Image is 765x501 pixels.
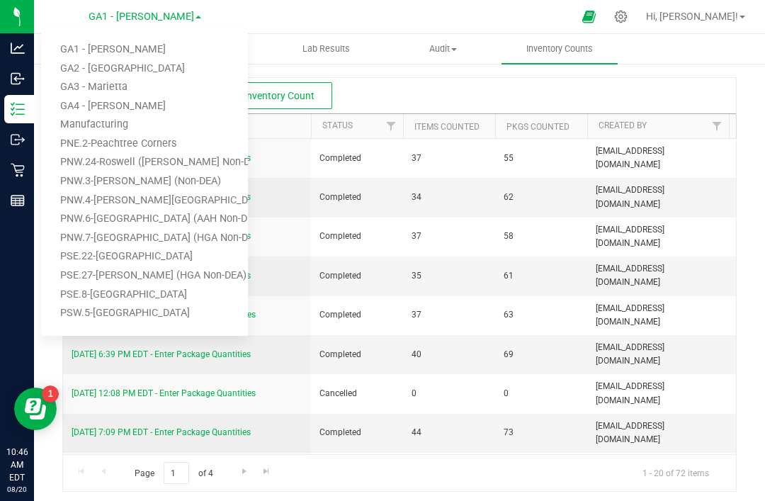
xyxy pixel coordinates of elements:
[34,34,151,64] a: Inventory
[573,3,605,30] span: Open Ecommerce Menu
[11,133,25,147] inline-svg: Outbound
[319,348,395,361] span: Completed
[123,462,225,484] span: Page of 4
[319,308,395,322] span: Completed
[385,34,501,64] a: Audit
[35,43,150,55] span: Inventory
[41,210,248,229] a: PNW.6-[GEOGRAPHIC_DATA] (AAH Non-DEA)
[612,10,630,23] div: Manage settings
[41,116,248,135] a: Manufacturing
[412,426,487,439] span: 44
[385,43,501,55] span: Audit
[319,230,395,243] span: Completed
[89,11,194,23] span: GA1 - [PERSON_NAME]
[41,60,248,79] a: GA2 - [GEOGRAPHIC_DATA]
[319,269,395,283] span: Completed
[41,135,248,154] a: PNE.2-Peachtree Corners
[319,387,395,400] span: Cancelled
[319,152,395,165] span: Completed
[41,304,248,323] a: PSW.5-[GEOGRAPHIC_DATA]
[380,114,403,138] a: Filter
[319,191,395,204] span: Completed
[11,163,25,177] inline-svg: Retail
[6,446,28,484] p: 10:46 AM EDT
[41,286,248,305] a: PSE.8-[GEOGRAPHIC_DATA]
[256,462,277,481] a: Go to the last page
[41,40,248,60] a: GA1 - [PERSON_NAME]
[41,97,248,116] a: GA4 - [PERSON_NAME]
[504,230,579,243] span: 58
[596,341,720,368] span: [EMAIL_ADDRESS][DOMAIN_NAME]
[596,223,720,250] span: [EMAIL_ADDRESS][DOMAIN_NAME]
[319,426,395,439] span: Completed
[41,229,248,248] a: PNW.7-[GEOGRAPHIC_DATA] (HGA Non-DEA)
[596,145,720,171] span: [EMAIL_ADDRESS][DOMAIN_NAME]
[203,82,332,109] button: New Inventory Count
[72,388,256,398] a: [DATE] 12:08 PM EDT - Enter Package Quantities
[41,266,248,286] a: PSE.27-[PERSON_NAME] (HGA Non-DEA)
[322,120,353,130] a: Status
[705,114,729,138] a: Filter
[41,191,248,210] a: PNW.4-[PERSON_NAME][GEOGRAPHIC_DATA] (AAH Non-DEA)
[234,462,254,481] a: Go to the next page
[596,262,720,289] span: [EMAIL_ADDRESS][DOMAIN_NAME]
[6,484,28,495] p: 08/20
[631,462,720,483] span: 1 - 20 of 72 items
[504,387,579,400] span: 0
[11,41,25,55] inline-svg: Analytics
[41,172,248,191] a: PNW.3-[PERSON_NAME] (Non-DEA)
[412,191,487,204] span: 34
[72,349,251,359] a: [DATE] 6:39 PM EDT - Enter Package Quantities
[11,102,25,116] inline-svg: Inventory
[14,388,57,430] iframe: Resource center
[506,122,569,132] a: Pkgs Counted
[412,152,487,165] span: 37
[504,348,579,361] span: 69
[414,122,480,132] a: Items Counted
[504,152,579,165] span: 55
[504,308,579,322] span: 63
[412,230,487,243] span: 37
[599,120,647,130] a: Created By
[504,269,579,283] span: 61
[283,43,369,55] span: Lab Results
[72,427,251,437] a: [DATE] 7:09 PM EDT - Enter Package Quantities
[504,191,579,204] span: 62
[646,11,738,22] span: Hi, [PERSON_NAME]!
[41,247,248,266] a: PSE.22-[GEOGRAPHIC_DATA]
[412,269,487,283] span: 35
[501,34,618,64] a: Inventory Counts
[41,78,248,97] a: GA3 - Marietta
[222,90,314,101] span: New Inventory Count
[596,380,720,407] span: [EMAIL_ADDRESS][DOMAIN_NAME]
[412,348,487,361] span: 40
[11,72,25,86] inline-svg: Inbound
[164,462,189,484] input: 1
[507,43,612,55] span: Inventory Counts
[596,420,720,446] span: [EMAIL_ADDRESS][DOMAIN_NAME]
[41,153,248,172] a: PNW.24-Roswell ([PERSON_NAME] Non-DEA)
[412,308,487,322] span: 37
[596,184,720,210] span: [EMAIL_ADDRESS][DOMAIN_NAME]
[504,426,579,439] span: 73
[268,34,385,64] a: Lab Results
[596,302,720,329] span: [EMAIL_ADDRESS][DOMAIN_NAME]
[11,193,25,208] inline-svg: Reports
[42,385,59,403] iframe: Resource center unread badge
[412,387,487,400] span: 0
